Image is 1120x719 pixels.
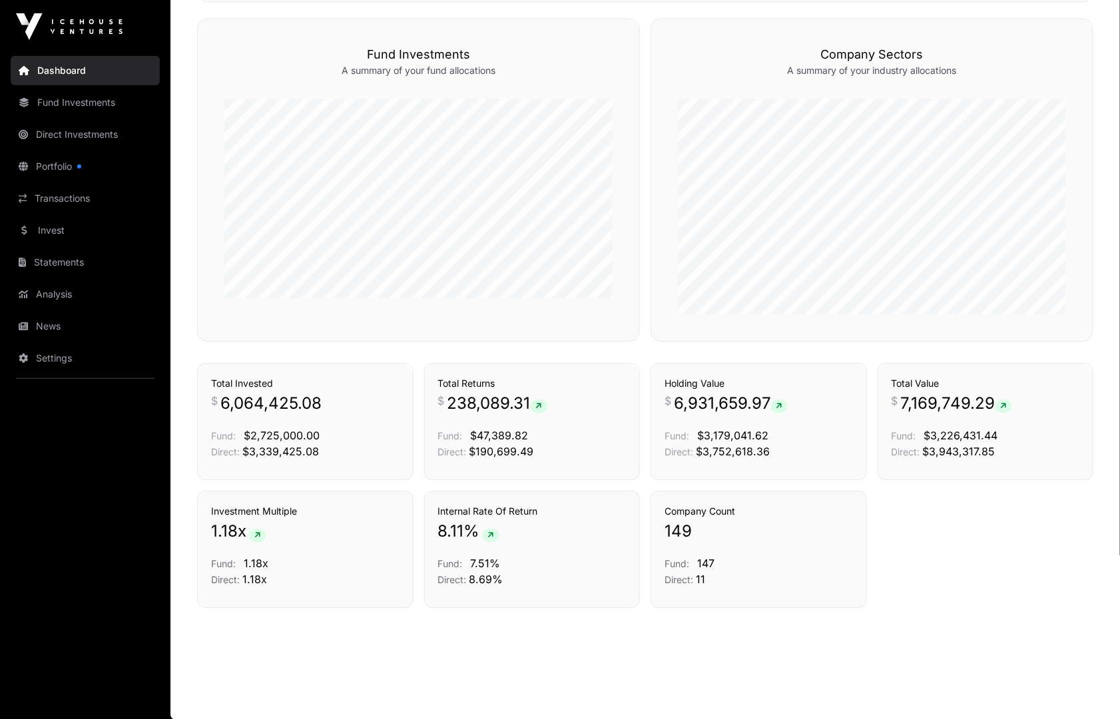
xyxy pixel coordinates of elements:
[11,248,160,277] a: Statements
[16,13,123,40] img: Icehouse Ventures Logo
[211,393,218,409] span: $
[211,558,236,569] span: Fund:
[901,393,1012,414] span: 7,169,749.29
[674,393,788,414] span: 6,931,659.97
[696,573,705,586] span: 11
[471,557,501,570] span: 7.51%
[11,344,160,373] a: Settings
[11,184,160,213] a: Transactions
[438,521,464,542] span: 8.11
[438,558,463,569] span: Fund:
[665,446,693,457] span: Direct:
[469,573,503,586] span: 8.69%
[892,377,1080,390] h3: Total Value
[224,45,613,64] h3: Fund Investments
[923,445,995,458] span: $3,943,317.85
[11,312,160,341] a: News
[697,557,714,570] span: 147
[665,393,671,409] span: $
[892,393,898,409] span: $
[696,445,770,458] span: $3,752,618.36
[242,573,267,586] span: 1.18x
[11,88,160,117] a: Fund Investments
[471,429,529,442] span: $47,389.82
[238,521,246,542] span: x
[892,430,916,441] span: Fund:
[211,505,400,518] h3: Investment Multiple
[665,521,692,542] span: 149
[438,446,467,457] span: Direct:
[438,574,467,585] span: Direct:
[11,120,160,149] a: Direct Investments
[892,446,920,457] span: Direct:
[211,430,236,441] span: Fund:
[211,446,240,457] span: Direct:
[665,377,853,390] h3: Holding Value
[11,152,160,181] a: Portfolio
[242,445,319,458] span: $3,339,425.08
[11,216,160,245] a: Invest
[220,393,322,414] span: 6,064,425.08
[438,430,463,441] span: Fund:
[697,429,768,442] span: $3,179,041.62
[211,521,238,542] span: 1.18
[678,45,1066,64] h3: Company Sectors
[1053,655,1120,719] iframe: Chat Widget
[665,558,689,569] span: Fund:
[678,64,1066,77] p: A summary of your industry allocations
[244,557,268,570] span: 1.18x
[665,430,689,441] span: Fund:
[665,574,693,585] span: Direct:
[11,56,160,85] a: Dashboard
[469,445,534,458] span: $190,699.49
[924,429,998,442] span: $3,226,431.44
[665,505,853,518] h3: Company Count
[438,505,627,518] h3: Internal Rate Of Return
[224,64,613,77] p: A summary of your fund allocations
[438,377,627,390] h3: Total Returns
[438,393,445,409] span: $
[244,429,320,442] span: $2,725,000.00
[211,574,240,585] span: Direct:
[11,280,160,309] a: Analysis
[464,521,480,542] span: %
[447,393,547,414] span: 238,089.31
[211,377,400,390] h3: Total Invested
